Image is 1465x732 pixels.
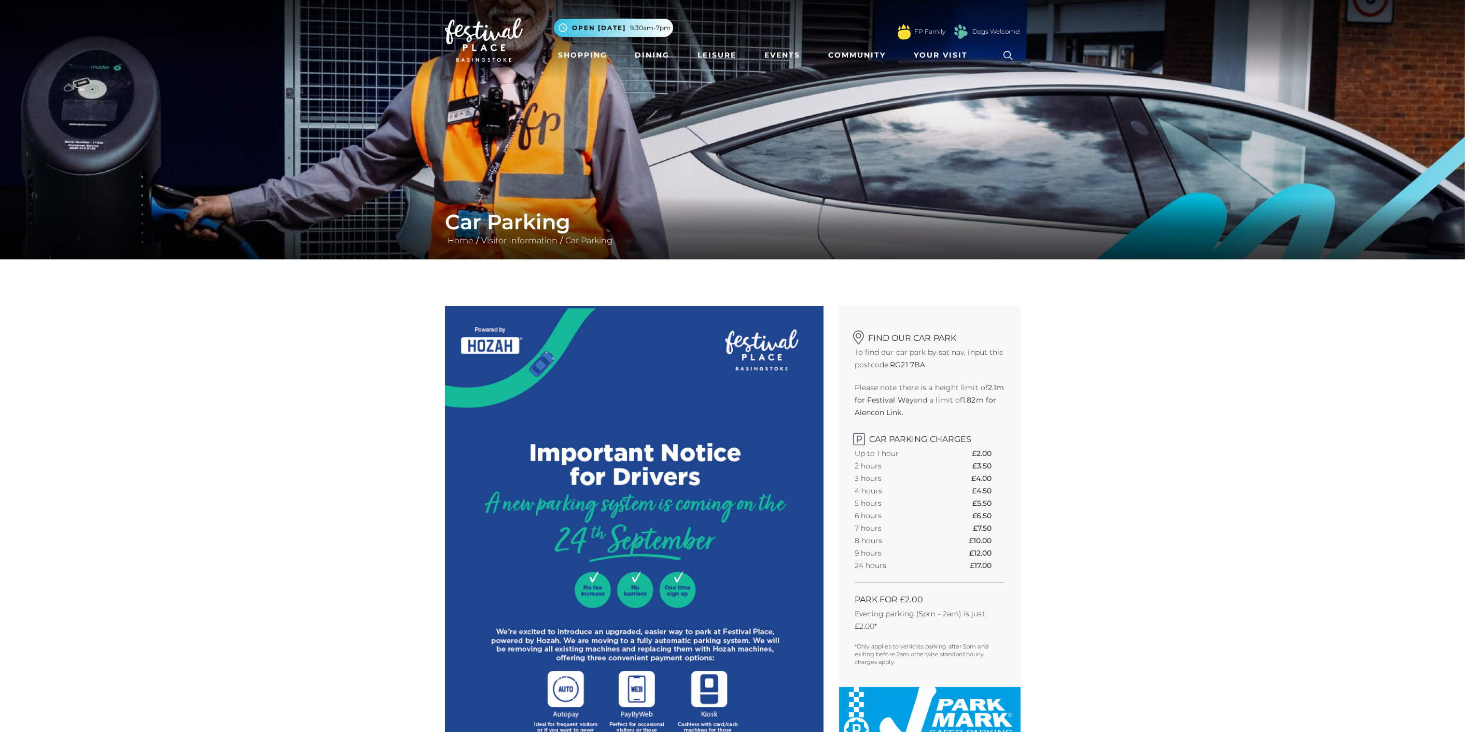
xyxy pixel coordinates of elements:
th: 8 hours [855,534,938,547]
strong: RG21 7BA [890,360,925,369]
h2: Find our car park [855,327,1005,343]
a: FP Family [914,27,945,36]
p: Evening parking (5pm - 2am) is just £2.00* [855,607,1005,632]
div: / / [437,210,1028,247]
p: Please note there is a height limit of and a limit of [855,381,1005,419]
th: 24 hours [855,559,938,572]
img: Festival Place Logo [445,18,523,62]
th: Up to 1 hour [855,447,938,460]
h2: Car Parking Charges [855,429,1005,444]
th: 6 hours [855,509,938,522]
a: Events [760,46,804,65]
a: Dogs Welcome! [972,27,1021,36]
a: Car Parking [563,236,615,245]
h2: PARK FOR £2.00 [855,595,1005,604]
th: £12.00 [969,547,1005,559]
a: Your Visit [910,46,977,65]
span: 9.30am-7pm [630,23,671,33]
th: 7 hours [855,522,938,534]
th: 2 hours [855,460,938,472]
th: 4 hours [855,485,938,497]
th: £4.00 [971,472,1004,485]
th: 3 hours [855,472,938,485]
a: Community [824,46,890,65]
h1: Car Parking [445,210,1021,234]
th: £7.50 [973,522,1004,534]
th: 9 hours [855,547,938,559]
span: Open [DATE] [572,23,626,33]
th: £4.50 [972,485,1004,497]
a: Leisure [693,46,741,65]
th: £5.50 [972,497,1004,509]
a: Visitor Information [479,236,560,245]
th: £6.50 [972,509,1004,522]
th: £17.00 [970,559,1005,572]
a: Home [445,236,476,245]
a: Shopping [554,46,611,65]
p: *Only applies to vehicles parking after 5pm and exiting before 2am otherwise standard hourly char... [855,643,1005,666]
th: 5 hours [855,497,938,509]
th: £2.00 [972,447,1004,460]
button: Open [DATE] 9.30am-7pm [554,19,673,37]
th: £10.00 [969,534,1005,547]
th: £3.50 [972,460,1004,472]
span: Your Visit [914,50,968,61]
p: To find our car park by sat nav, input this postcode: [855,346,1005,371]
a: Dining [631,46,674,65]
